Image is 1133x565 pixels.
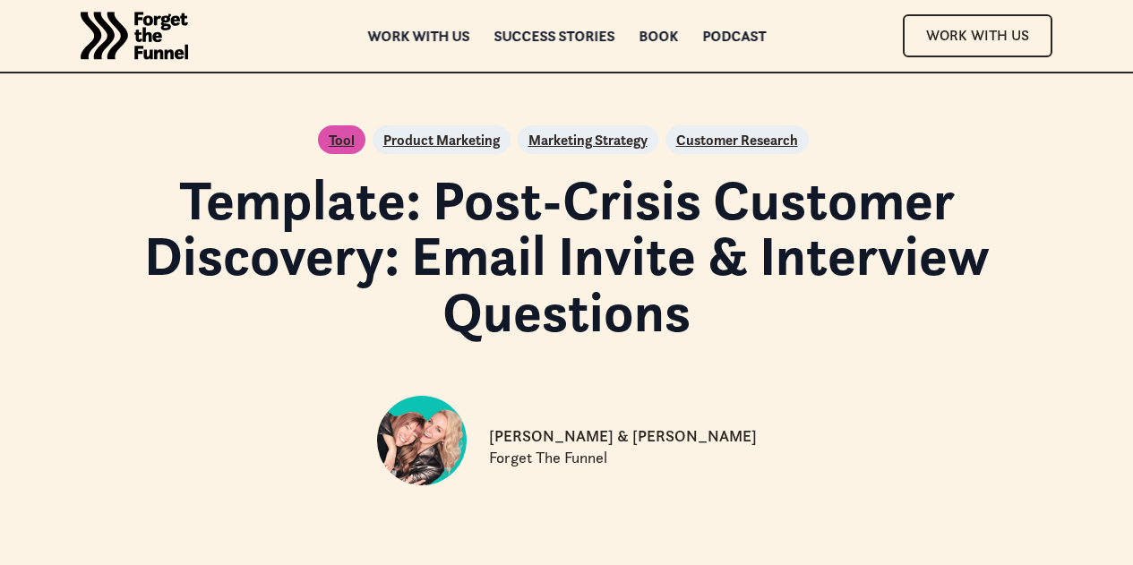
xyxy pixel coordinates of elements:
h1: Template: Post-Crisis Customer Discovery: Email Invite & Interview Questions [58,172,1076,339]
a: Product Marketing [383,129,500,150]
p: [PERSON_NAME] & [PERSON_NAME] [489,426,757,448]
p: Forget The Funnel [489,448,607,469]
a: Book [639,30,678,42]
a: Success Stories [494,30,614,42]
a: Work with us [367,30,469,42]
a: Marketing Strategy [528,129,648,150]
a: Work With Us [903,14,1052,56]
a: Customer Research [676,129,798,150]
a: Podcast [702,30,766,42]
a: Tool [329,129,355,150]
